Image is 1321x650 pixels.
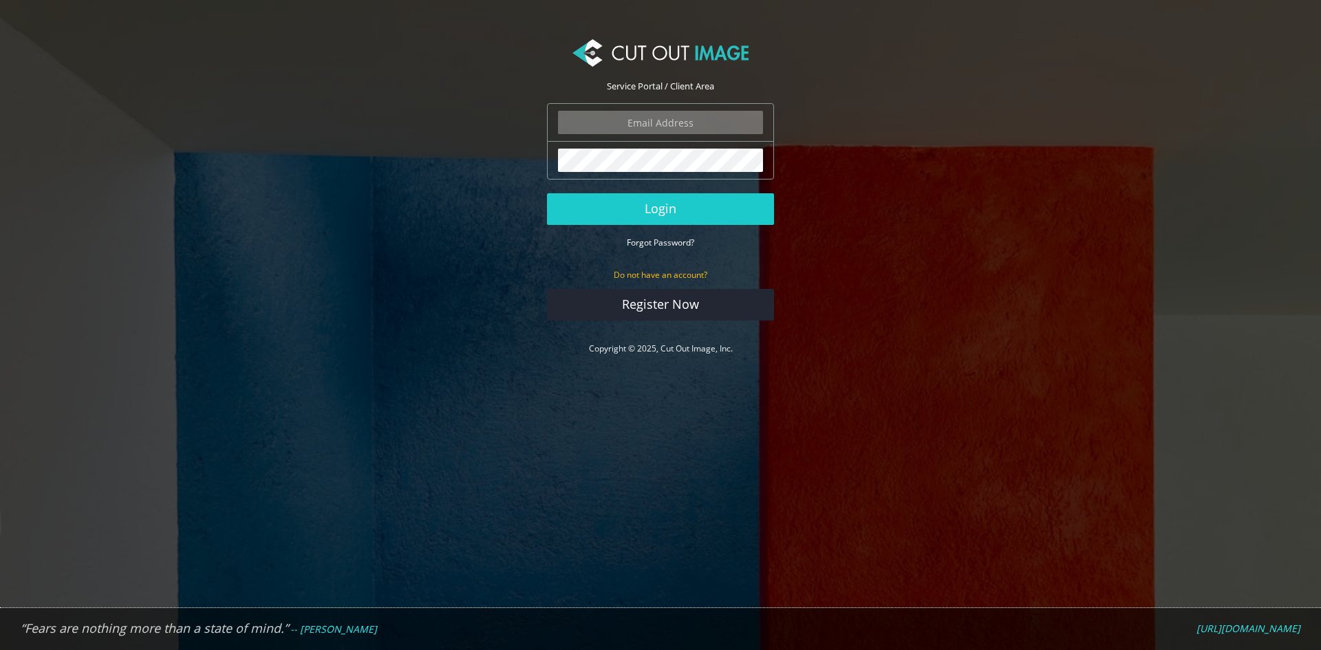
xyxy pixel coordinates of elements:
[627,237,694,248] small: Forgot Password?
[614,269,707,281] small: Do not have an account?
[547,193,774,225] button: Login
[589,343,733,354] a: Copyright © 2025, Cut Out Image, Inc.
[572,39,749,67] img: Cut Out Image
[1196,622,1300,635] a: [URL][DOMAIN_NAME]
[607,80,714,92] span: Service Portal / Client Area
[558,111,763,134] input: Email Address
[627,236,694,248] a: Forgot Password?
[290,622,377,636] em: -- [PERSON_NAME]
[21,620,288,636] em: “Fears are nothing more than a state of mind.”
[1196,622,1300,635] em: [URL][DOMAIN_NAME]
[547,289,774,321] a: Register Now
